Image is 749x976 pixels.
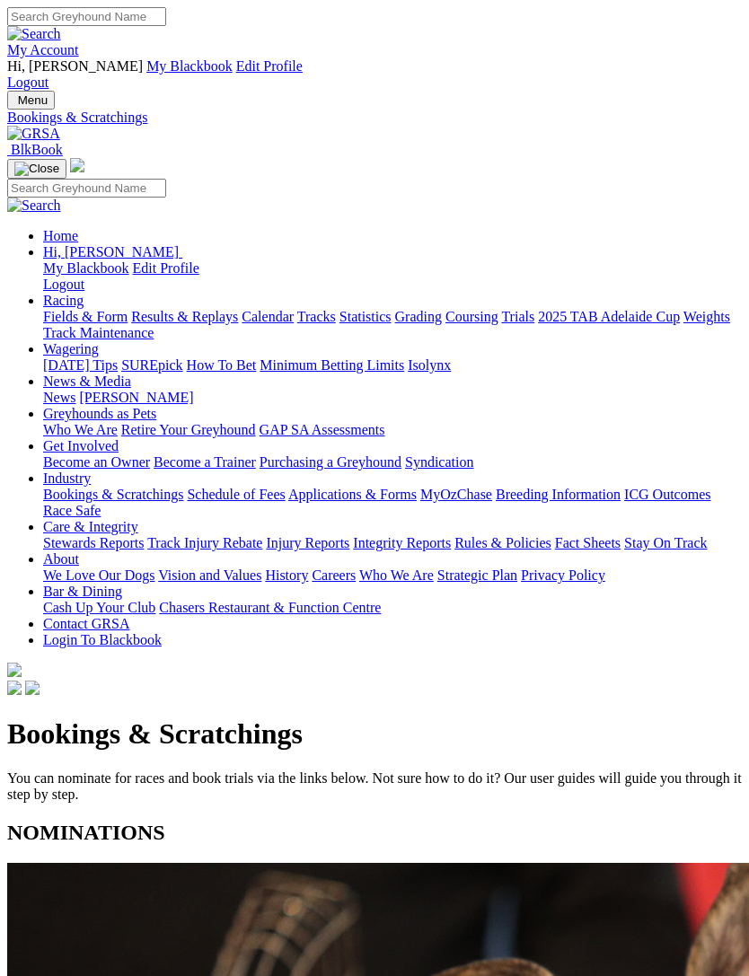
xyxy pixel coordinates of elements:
[555,535,621,550] a: Fact Sheets
[121,357,182,373] a: SUREpick
[7,75,48,90] a: Logout
[538,309,680,324] a: 2025 TAB Adelaide Cup
[43,390,742,406] div: News & Media
[408,357,451,373] a: Isolynx
[265,567,308,583] a: History
[43,454,150,470] a: Become an Owner
[7,91,55,110] button: Toggle navigation
[43,567,742,584] div: About
[7,58,143,74] span: Hi, [PERSON_NAME]
[312,567,356,583] a: Careers
[43,390,75,405] a: News
[7,42,79,57] a: My Account
[154,454,256,470] a: Become a Trainer
[7,663,22,677] img: logo-grsa-white.png
[25,681,40,695] img: twitter.svg
[288,487,417,502] a: Applications & Forms
[7,126,60,142] img: GRSA
[43,357,742,374] div: Wagering
[7,821,742,845] h2: NOMINATIONS
[43,244,179,259] span: Hi, [PERSON_NAME]
[437,567,517,583] a: Strategic Plan
[14,162,59,176] img: Close
[43,357,118,373] a: [DATE] Tips
[339,309,392,324] a: Statistics
[266,535,349,550] a: Injury Reports
[297,309,336,324] a: Tracks
[7,110,742,126] a: Bookings & Scratchings
[7,717,742,751] h1: Bookings & Scratchings
[133,260,199,276] a: Edit Profile
[43,632,162,647] a: Login To Blackbook
[43,277,84,292] a: Logout
[158,567,261,583] a: Vision and Values
[43,503,101,518] a: Race Safe
[7,681,22,695] img: facebook.svg
[43,616,129,631] a: Contact GRSA
[7,7,166,26] input: Search
[683,309,730,324] a: Weights
[43,341,99,356] a: Wagering
[405,454,473,470] a: Syndication
[7,58,742,91] div: My Account
[43,406,156,421] a: Greyhounds as Pets
[521,567,605,583] a: Privacy Policy
[624,535,707,550] a: Stay On Track
[260,454,401,470] a: Purchasing a Greyhound
[43,567,154,583] a: We Love Our Dogs
[43,535,144,550] a: Stewards Reports
[43,600,155,615] a: Cash Up Your Club
[454,535,551,550] a: Rules & Policies
[18,93,48,107] span: Menu
[43,470,91,486] a: Industry
[260,357,404,373] a: Minimum Betting Limits
[159,600,381,615] a: Chasers Restaurant & Function Centre
[7,159,66,179] button: Toggle navigation
[7,179,166,198] input: Search
[146,58,233,74] a: My Blackbook
[7,198,61,214] img: Search
[43,260,129,276] a: My Blackbook
[43,244,182,259] a: Hi, [PERSON_NAME]
[43,487,183,502] a: Bookings & Scratchings
[236,58,303,74] a: Edit Profile
[353,535,451,550] a: Integrity Reports
[43,519,138,534] a: Care & Integrity
[43,487,742,519] div: Industry
[43,438,119,453] a: Get Involved
[43,228,78,243] a: Home
[359,567,434,583] a: Who We Are
[445,309,498,324] a: Coursing
[43,325,154,340] a: Track Maintenance
[43,293,84,308] a: Racing
[43,535,742,551] div: Care & Integrity
[43,454,742,470] div: Get Involved
[121,422,256,437] a: Retire Your Greyhound
[147,535,262,550] a: Track Injury Rebate
[242,309,294,324] a: Calendar
[79,390,193,405] a: [PERSON_NAME]
[187,487,285,502] a: Schedule of Fees
[187,357,257,373] a: How To Bet
[43,422,118,437] a: Who We Are
[11,142,63,157] span: BlkBook
[43,551,79,567] a: About
[7,770,742,803] p: You can nominate for races and book trials via the links below. Not sure how to do it? Our user g...
[260,422,385,437] a: GAP SA Assessments
[395,309,442,324] a: Grading
[624,487,710,502] a: ICG Outcomes
[43,422,742,438] div: Greyhounds as Pets
[70,158,84,172] img: logo-grsa-white.png
[501,309,534,324] a: Trials
[131,309,238,324] a: Results & Replays
[7,26,61,42] img: Search
[43,374,131,389] a: News & Media
[496,487,621,502] a: Breeding Information
[43,309,128,324] a: Fields & Form
[43,600,742,616] div: Bar & Dining
[43,584,122,599] a: Bar & Dining
[7,142,63,157] a: BlkBook
[420,487,492,502] a: MyOzChase
[43,309,742,341] div: Racing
